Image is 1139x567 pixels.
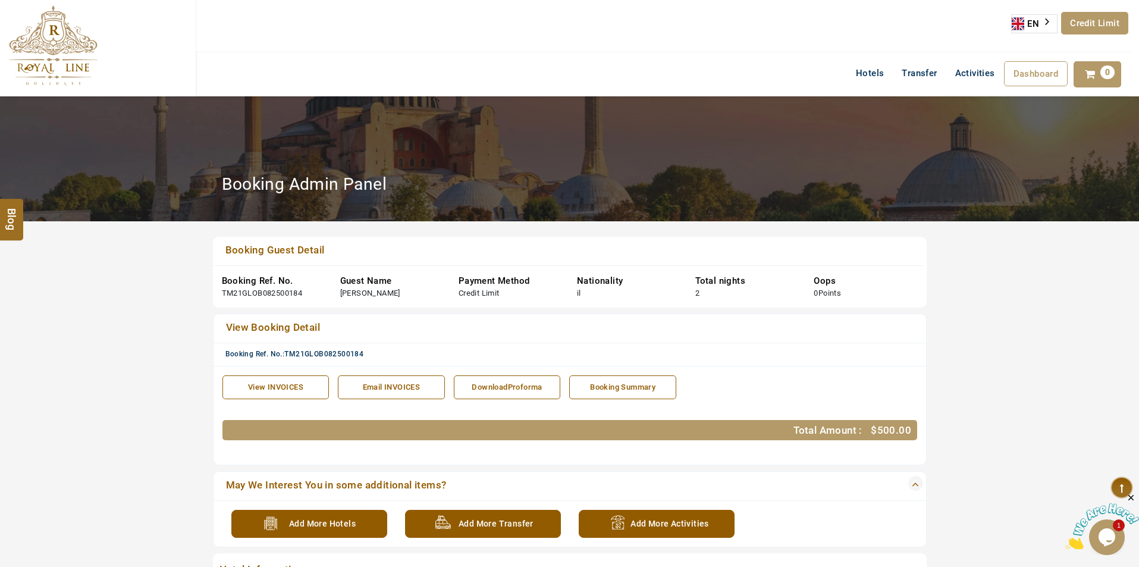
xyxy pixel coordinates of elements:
a: Activities [946,61,1004,85]
a: Hotels [847,61,893,85]
a: Booking Guest Detail [222,243,848,259]
div: Language [1011,14,1058,33]
div: Total nights [695,275,796,287]
a: DownloadProforma [454,375,561,400]
a: May We Interest You in some additional items? [222,478,848,494]
span: 500.00 [877,424,911,436]
div: Payment Method [459,275,559,287]
a: Transfer [893,61,946,85]
span: TM21GLOB082500184 [284,350,363,358]
aside: Language selected: English [1011,14,1058,33]
span: Blog [4,208,20,218]
span: Points [818,289,841,297]
a: EN [1012,15,1057,33]
div: il [577,288,581,299]
span: Add More Transfer [459,511,534,533]
div: Nationality [577,275,677,287]
div: View INVOICES [229,382,323,393]
a: Credit Limit [1061,12,1128,35]
div: TM21GLOB082500184 [222,288,303,299]
span: Add More Hotels [289,511,356,533]
div: [PERSON_NAME] [340,288,400,299]
div: Credit Limit [459,288,500,299]
div: Booking Ref. No.: [225,349,923,359]
a: 0 [1074,61,1121,87]
span: 0 [814,289,818,297]
a: Email INVOICES [338,375,445,400]
a: Booking Summary [569,375,676,400]
div: Booking Summary [576,382,670,393]
div: Oops [814,275,914,287]
span: Add More Activities [630,511,709,533]
span: View Booking Detail [226,321,321,333]
a: View INVOICES [222,375,330,400]
div: Booking Ref. No. [222,275,322,287]
iframe: chat widget [1065,493,1139,549]
img: The Royal Line Holidays [9,5,98,86]
div: 2 [695,288,699,299]
span: $ [871,424,877,436]
h2: Booking Admin Panel [222,174,387,195]
div: Guest Name [340,275,441,287]
span: Dashboard [1014,68,1059,79]
span: Total Amount : [793,424,862,436]
span: 0 [1100,65,1115,79]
